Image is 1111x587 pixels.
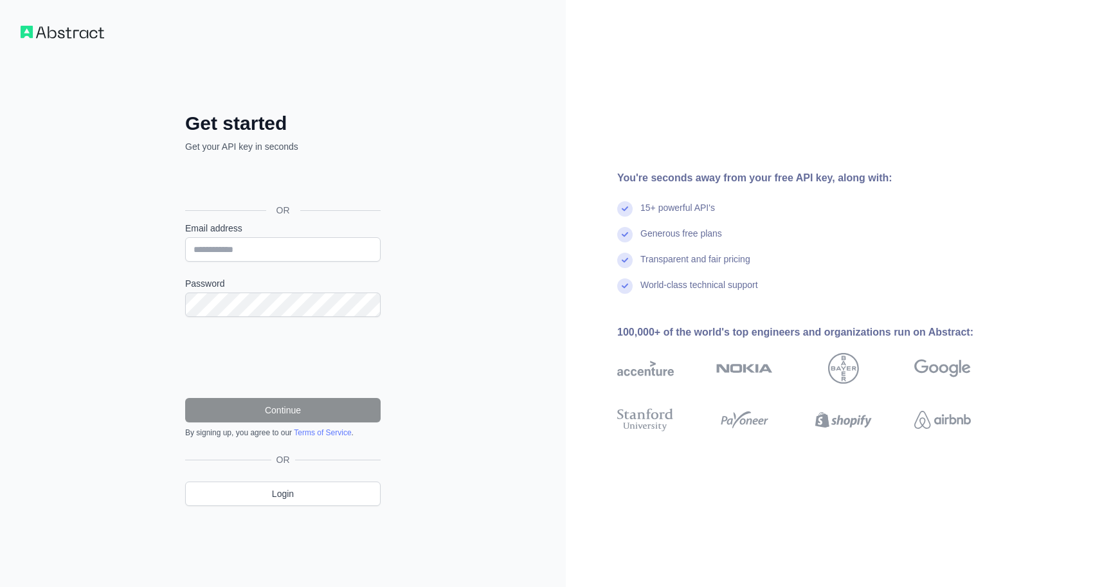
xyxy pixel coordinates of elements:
div: Transparent and fair pricing [640,253,750,278]
img: airbnb [914,406,971,434]
a: Terms of Service [294,428,351,437]
img: check mark [617,278,633,294]
img: bayer [828,353,859,384]
div: 100,000+ of the world's top engineers and organizations run on Abstract: [617,325,1012,340]
button: Continue [185,398,381,422]
img: check mark [617,227,633,242]
div: You're seconds away from your free API key, along with: [617,170,1012,186]
img: stanford university [617,406,674,434]
div: By signing up, you agree to our . [185,428,381,438]
img: check mark [617,201,633,217]
iframe: Przycisk Zaloguj się przez Google [179,167,384,195]
span: OR [271,453,295,466]
img: Workflow [21,26,104,39]
a: Login [185,482,381,506]
img: payoneer [716,406,773,434]
img: nokia [716,353,773,384]
div: Generous free plans [640,227,722,253]
img: shopify [815,406,872,434]
img: google [914,353,971,384]
span: OR [266,204,300,217]
label: Email address [185,222,381,235]
img: accenture [617,353,674,384]
iframe: reCAPTCHA [185,332,381,383]
h2: Get started [185,112,381,135]
div: World-class technical support [640,278,758,304]
p: Get your API key in seconds [185,140,381,153]
div: 15+ powerful API's [640,201,715,227]
label: Password [185,277,381,290]
img: check mark [617,253,633,268]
